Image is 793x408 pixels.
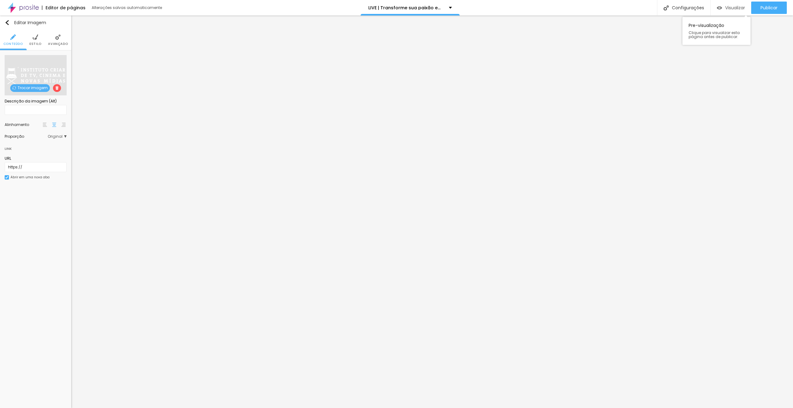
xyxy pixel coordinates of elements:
[5,135,48,138] div: Proporção
[711,2,751,14] button: Visualizar
[71,15,793,408] iframe: Editor
[3,42,23,46] span: Conteúdo
[5,145,12,152] div: Link
[10,34,16,40] img: Icone
[11,176,50,179] div: Abrir em uma nova aba
[682,17,751,45] div: Pre-visualização
[29,42,42,46] span: Estilo
[43,123,47,127] img: paragraph-left-align.svg
[689,31,744,39] span: Clique para visualizar esta página antes de publicar.
[760,5,778,10] span: Publicar
[61,123,66,127] img: paragraph-right-align.svg
[717,5,722,11] img: view-1.svg
[55,86,59,90] img: Icone
[52,123,56,127] img: paragraph-center-align.svg
[55,34,61,40] img: Icone
[725,5,745,10] span: Visualizar
[5,20,46,25] div: Editar Imagem
[5,156,67,161] div: URL
[751,2,787,14] button: Publicar
[42,6,85,10] div: Editor de páginas
[664,5,669,11] img: Icone
[33,34,38,40] img: Icone
[368,6,444,10] p: LIVE | Transforme sua paixão em lucro
[5,20,10,25] img: Icone
[12,86,16,90] img: Icone
[48,42,68,46] span: Avançado
[5,123,42,127] div: Alinhamento
[48,135,67,138] span: Original
[5,141,67,153] div: Link
[92,6,163,10] div: Alterações salvas automaticamente
[5,98,67,104] div: Descrição da imagem (Alt)
[5,176,8,179] img: Icone
[10,84,50,92] span: Trocar imagem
